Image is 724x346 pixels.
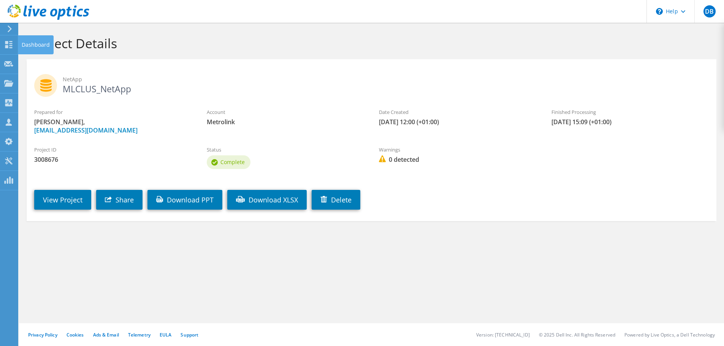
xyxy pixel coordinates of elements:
[703,5,716,17] span: DB
[93,332,119,338] a: Ads & Email
[656,8,663,15] svg: \n
[67,332,84,338] a: Cookies
[18,35,54,54] div: Dashboard
[379,108,536,116] label: Date Created
[220,158,245,166] span: Complete
[379,118,536,126] span: [DATE] 12:00 (+01:00)
[34,108,192,116] label: Prepared for
[312,190,360,210] a: Delete
[128,332,151,338] a: Telemetry
[34,155,192,164] span: 3008676
[379,155,536,164] span: 0 detected
[207,146,364,153] label: Status
[96,190,143,210] a: Share
[34,190,91,210] a: View Project
[476,332,530,338] li: Version: [TECHNICAL_ID]
[34,74,709,93] h2: MLCLUS_NetApp
[30,35,709,51] h1: Project Details
[28,332,57,338] a: Privacy Policy
[160,332,171,338] a: EULA
[34,146,192,153] label: Project ID
[147,190,222,210] a: Download PPT
[34,126,138,134] a: [EMAIL_ADDRESS][DOMAIN_NAME]
[207,108,364,116] label: Account
[34,118,192,134] span: [PERSON_NAME],
[624,332,715,338] li: Powered by Live Optics, a Dell Technology
[379,146,536,153] label: Warnings
[181,332,198,338] a: Support
[207,118,364,126] span: Metrolink
[551,108,709,116] label: Finished Processing
[539,332,615,338] li: © 2025 Dell Inc. All Rights Reserved
[551,118,709,126] span: [DATE] 15:09 (+01:00)
[227,190,307,210] a: Download XLSX
[63,75,709,84] span: NetApp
